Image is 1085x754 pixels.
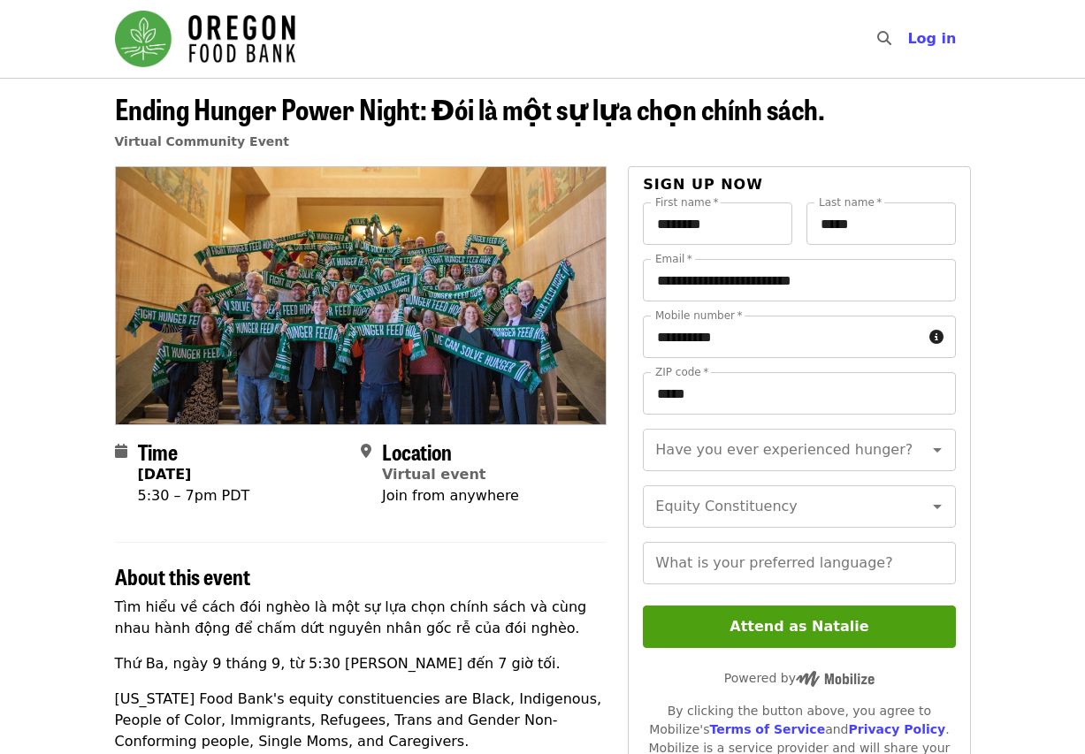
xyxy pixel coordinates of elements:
p: Thứ Ba, ngày 9 tháng 9, từ 5:30 [PERSON_NAME] đến 7 giờ tối. [115,653,607,674]
span: Log in [907,30,956,47]
a: Virtual Community Event [115,134,289,149]
label: Last name [819,197,882,208]
input: First name [643,202,792,245]
img: Oregon Food Bank - Home [115,11,295,67]
a: Virtual event [382,466,486,483]
p: [US_STATE] Food Bank's equity constituencies are Black, Indigenous, People of Color, Immigrants, ... [115,689,607,752]
input: Email [643,259,955,301]
div: 5:30 – 7pm PDT [138,485,250,506]
button: Log in [893,21,970,57]
input: Search [902,18,916,60]
span: Ending Hunger Power Night: Đói là một sự lựa chọn chính sách. [115,88,825,129]
button: Open [925,494,950,519]
i: calendar icon [115,443,127,460]
i: map-marker-alt icon [361,443,371,460]
input: ZIP code [643,372,955,415]
input: What is your preferred language? [643,542,955,584]
input: Last name [806,202,956,245]
img: Ending Hunger Power Night: Đói là một sự lựa chọn chính sách. organized by Oregon Food Bank [116,167,607,423]
i: circle-info icon [929,329,944,346]
label: Email [655,254,692,264]
label: First name [655,197,719,208]
span: Time [138,436,178,467]
a: Privacy Policy [848,722,945,736]
button: Attend as Natalie [643,605,955,648]
img: Powered by Mobilize [796,671,875,687]
p: Tìm hiểu về cách đói nghèo là một sự lựa chọn chính sách và cùng nhau hành động để chấm dứt nguyê... [115,597,607,639]
label: ZIP code [655,367,708,377]
span: About this event [115,560,250,591]
span: Powered by [724,671,875,685]
i: search icon [877,30,891,47]
strong: [DATE] [138,466,192,483]
label: Mobile number [655,310,742,321]
input: Mobile number [643,316,921,358]
a: Terms of Service [709,722,825,736]
span: Sign up now [643,176,763,193]
button: Open [925,438,950,462]
span: Join from anywhere [382,487,519,504]
span: Location [382,436,452,467]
